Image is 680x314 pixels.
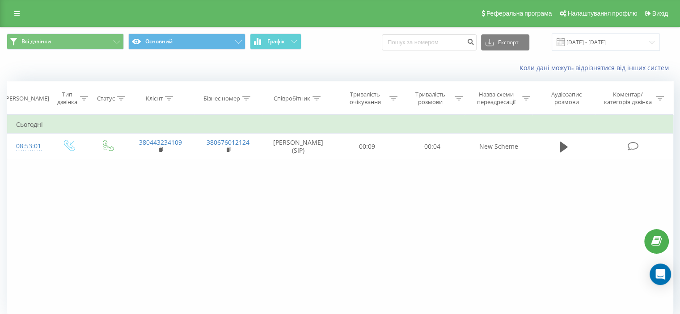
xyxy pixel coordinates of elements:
div: Open Intercom Messenger [650,264,671,285]
td: New Scheme [465,134,532,159]
a: 380676012124 [207,138,249,147]
div: Назва схеми переадресації [473,91,520,106]
div: Тривалість очікування [343,91,388,106]
div: 08:53:01 [16,138,40,155]
td: [PERSON_NAME] (SIP) [262,134,335,159]
input: Пошук за номером [382,34,477,50]
button: Експорт [481,34,529,50]
button: Основний [128,33,245,50]
div: Бізнес номер [203,95,240,102]
span: Всі дзвінки [21,38,51,45]
button: Графік [250,33,301,50]
button: Всі дзвінки [7,33,124,50]
div: Тривалість розмови [408,91,452,106]
div: Статус [97,95,115,102]
a: Коли дані можуть відрізнятися вiд інших систем [520,63,673,72]
td: Сьогодні [7,116,673,134]
td: 00:04 [400,134,465,159]
td: 00:09 [335,134,400,159]
div: Клієнт [146,95,163,102]
div: Аудіозапис розмови [541,91,593,106]
span: Реферальна програма [486,10,552,17]
div: [PERSON_NAME] [4,95,49,102]
a: 380443234109 [139,138,182,147]
div: Тип дзвінка [56,91,77,106]
div: Співробітник [274,95,310,102]
span: Налаштування профілю [567,10,637,17]
div: Коментар/категорія дзвінка [601,91,654,106]
span: Вихід [652,10,668,17]
span: Графік [267,38,285,45]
